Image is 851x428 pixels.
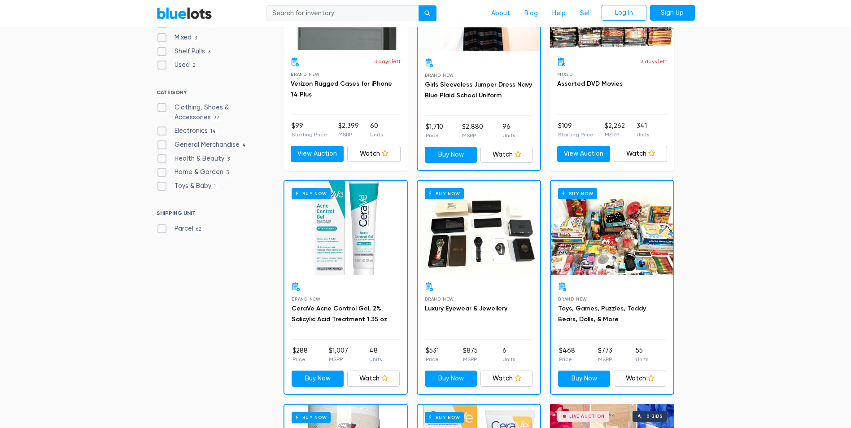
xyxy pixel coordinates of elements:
[569,414,605,419] div: Live Auction
[426,131,443,140] p: Price
[480,147,533,163] a: Watch
[463,355,478,363] p: MSRP
[157,7,212,20] a: BlueLots
[641,57,667,66] p: 3 days left
[502,122,515,140] li: 96
[157,210,264,220] h6: SHIPPING UNIT
[636,355,648,363] p: Units
[157,167,232,177] label: Home & Garden
[338,121,359,139] li: $2,399
[558,131,594,139] p: Starting Price
[425,81,532,99] a: Girls Sleeveless Jumper Dress Navy Blue Plaid School Uniform
[292,121,327,139] li: $99
[484,5,517,22] a: About
[157,33,200,43] label: Mixed
[636,346,648,364] li: 55
[502,131,515,140] p: Units
[292,131,327,139] p: Starting Price
[224,156,233,163] span: 3
[602,5,646,21] a: Log In
[292,412,331,423] h6: Buy Now
[157,140,249,150] label: General Merchandise
[559,346,575,364] li: $468
[426,355,439,363] p: Price
[462,131,483,140] p: MSRP
[284,181,407,275] a: Buy Now
[502,355,515,363] p: Units
[370,131,383,139] p: Units
[157,126,219,136] label: Electronics
[347,371,400,387] a: Watch
[418,181,540,275] a: Buy Now
[559,355,575,363] p: Price
[425,305,507,312] a: Luxury Eyewear & Jewellery
[266,5,419,22] input: Search for inventory
[502,346,515,364] li: 6
[558,371,611,387] a: Buy Now
[480,371,533,387] a: Watch
[370,121,383,139] li: 60
[291,72,320,77] span: Brand New
[157,103,264,122] label: Clothing, Shoes & Accessories
[292,346,308,364] li: $288
[192,35,200,42] span: 3
[211,183,219,190] span: 1
[557,146,611,162] a: View Auction
[573,5,598,22] a: Sell
[369,346,382,364] li: 48
[292,188,331,199] h6: Buy Now
[614,146,667,162] a: Watch
[292,355,308,363] p: Price
[157,224,205,234] label: Parcel
[157,47,214,57] label: Shelf Pulls
[517,5,545,22] a: Blog
[551,181,673,275] a: Buy Now
[605,131,625,139] p: MSRP
[338,131,359,139] p: MSRP
[605,121,625,139] li: $2,262
[211,114,223,122] span: 37
[462,122,483,140] li: $2,880
[425,147,477,163] a: Buy Now
[614,371,666,387] a: Watch
[557,72,573,77] span: Mixed
[637,131,649,139] p: Units
[558,188,597,199] h6: Buy Now
[240,142,249,149] span: 4
[291,146,344,162] a: View Auction
[157,60,199,70] label: Used
[426,122,443,140] li: $1,710
[463,346,478,364] li: $875
[646,414,663,419] div: 0 bids
[223,170,232,177] span: 3
[637,121,649,139] li: 341
[193,226,205,233] span: 62
[425,297,454,301] span: Brand New
[598,355,612,363] p: MSRP
[650,5,695,21] a: Sign Up
[425,73,454,78] span: Brand New
[558,305,646,323] a: Toys, Games, Puzzles, Teddy Bears, Dolls, & More
[157,181,219,191] label: Toys & Baby
[558,297,587,301] span: Brand New
[291,80,392,98] a: Verizon Rugged Cases for iPhone 14 Plus
[329,355,348,363] p: MSRP
[347,146,401,162] a: Watch
[329,346,348,364] li: $1,007
[157,89,264,99] h6: CATEGORY
[369,355,382,363] p: Units
[426,346,439,364] li: $531
[425,412,464,423] h6: Buy Now
[292,371,344,387] a: Buy Now
[545,5,573,22] a: Help
[292,297,321,301] span: Brand New
[425,371,477,387] a: Buy Now
[205,48,214,56] span: 3
[190,62,199,70] span: 2
[292,305,387,323] a: CeraVe Acne Control Gel, 2% Salicylic Acid Treatment 1.35 oz
[598,346,612,364] li: $773
[425,188,464,199] h6: Buy Now
[374,57,401,66] p: 3 days left
[157,154,233,164] label: Health & Beauty
[557,80,623,87] a: Assorted DVD Movies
